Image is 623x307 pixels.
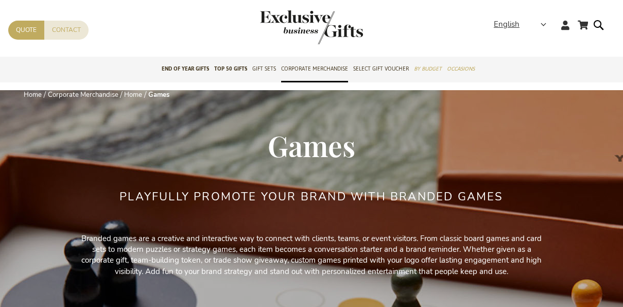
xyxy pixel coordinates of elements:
[353,63,409,74] span: Select Gift Voucher
[494,19,553,30] div: English
[148,90,169,99] strong: Games
[48,90,118,99] a: Corporate Merchandise
[260,10,311,44] a: store logo
[447,63,475,74] span: Occasions
[214,63,247,74] span: TOP 50 Gifts
[162,63,209,74] span: End of year gifts
[494,19,520,30] span: English
[8,21,44,40] a: Quote
[119,191,503,203] h2: Playfully Promote Your Brand with Branded Games
[24,90,42,99] a: Home
[414,63,442,74] span: By Budget
[260,10,363,44] img: Exclusive Business gifts logo
[124,90,142,99] a: Home
[80,233,543,278] p: Branded games are a creative and interactive way to connect with clients, teams, or event visitor...
[252,63,276,74] span: Gift Sets
[44,21,89,40] a: Contact
[268,126,355,164] span: Games
[281,63,348,74] span: Corporate Merchandise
